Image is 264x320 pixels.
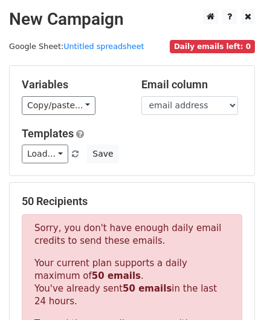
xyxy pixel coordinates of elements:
h2: New Campaign [9,9,255,30]
button: Save [87,145,118,163]
strong: 50 emails [92,270,141,281]
a: Daily emails left: 0 [170,42,255,51]
small: Google Sheet: [9,42,144,51]
strong: 50 emails [123,283,172,294]
span: Daily emails left: 0 [170,40,255,53]
p: Sorry, you don't have enough daily email credits to send these emails. [34,222,230,247]
p: Your current plan supports a daily maximum of . You've already sent in the last 24 hours. [34,257,230,308]
h5: Email column [141,78,243,91]
h5: 50 Recipients [22,195,242,208]
a: Templates [22,127,74,140]
a: Load... [22,145,68,163]
a: Copy/paste... [22,96,95,115]
a: Untitled spreadsheet [63,42,144,51]
h5: Variables [22,78,123,91]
